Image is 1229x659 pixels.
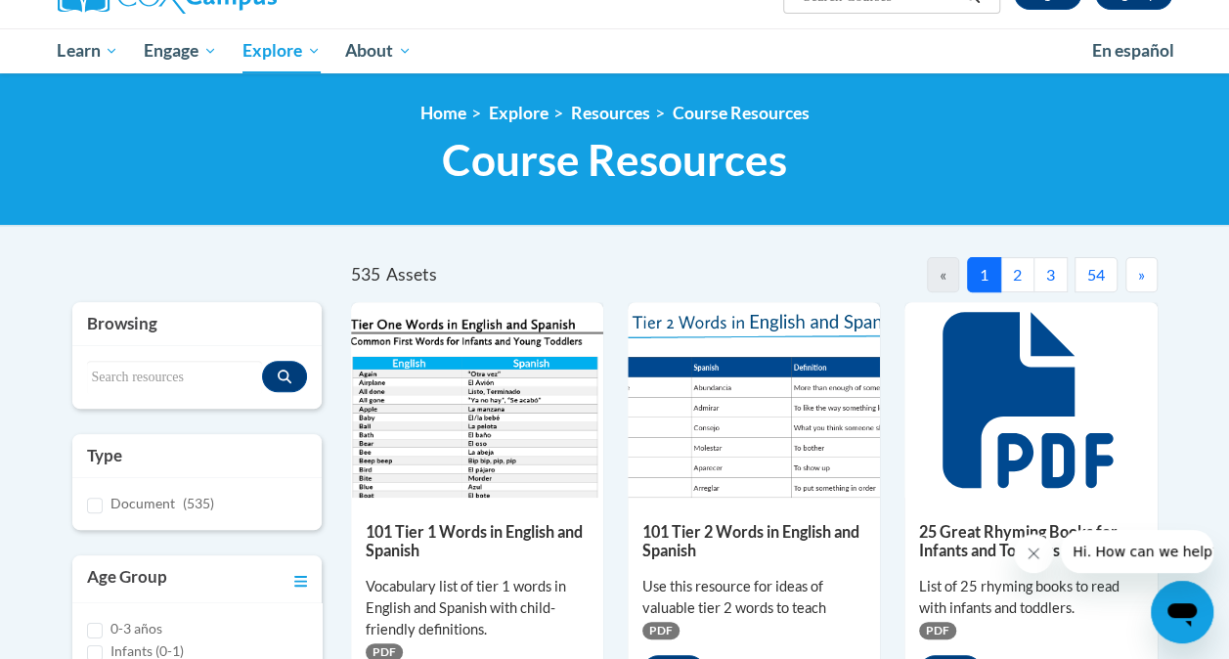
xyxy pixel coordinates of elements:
button: 2 [1000,257,1034,292]
iframe: Button to launch messaging window [1151,581,1213,643]
a: Explore [230,28,333,73]
button: 3 [1033,257,1068,292]
button: Next [1125,257,1158,292]
span: » [1138,265,1145,284]
div: Vocabulary list of tier 1 words in English and Spanish with child-friendly definitions. [366,576,589,640]
a: En español [1079,30,1187,71]
div: Main menu [43,28,1187,73]
iframe: Message from company [1061,530,1213,573]
a: Explore [489,103,549,123]
nav: Pagination Navigation [754,257,1158,292]
span: Learn [57,39,118,63]
span: PDF [642,622,680,639]
span: Engage [144,39,217,63]
h5: 25 Great Rhyming Books for Infants and Toddlers [919,522,1142,560]
span: En español [1092,40,1174,61]
img: d35314be-4b7e-462d-8f95-b17e3d3bb747.pdf [351,302,603,498]
span: Assets [386,264,437,285]
h3: Age Group [87,565,167,593]
a: About [332,28,424,73]
a: Engage [131,28,230,73]
a: Home [420,103,466,123]
a: Toggle collapse [294,565,307,593]
div: List of 25 rhyming books to read with infants and toddlers. [919,576,1142,619]
label: 0-3 años [110,618,162,639]
button: Search resources [262,361,307,392]
iframe: Close message [1014,534,1053,573]
h5: 101 Tier 1 Words in English and Spanish [366,522,589,560]
h3: Type [87,444,307,467]
div: Use this resource for ideas of valuable tier 2 words to teach [642,576,865,619]
a: Resources [571,103,650,123]
span: PDF [919,622,956,639]
span: About [345,39,412,63]
a: Learn [45,28,132,73]
span: 535 [351,264,380,285]
span: Hi. How can we help? [12,14,158,29]
button: 1 [967,257,1001,292]
h3: Browsing [87,312,307,335]
img: 836e94b2-264a-47ae-9840-fb2574307f3b.pdf [628,302,880,498]
h5: 101 Tier 2 Words in English and Spanish [642,522,865,560]
button: 54 [1075,257,1118,292]
a: Course Resources [673,103,810,123]
span: Explore [242,39,321,63]
span: (535) [183,495,214,511]
span: Document [110,495,175,511]
input: Search resources [87,361,262,394]
span: Course Resources [442,134,787,186]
